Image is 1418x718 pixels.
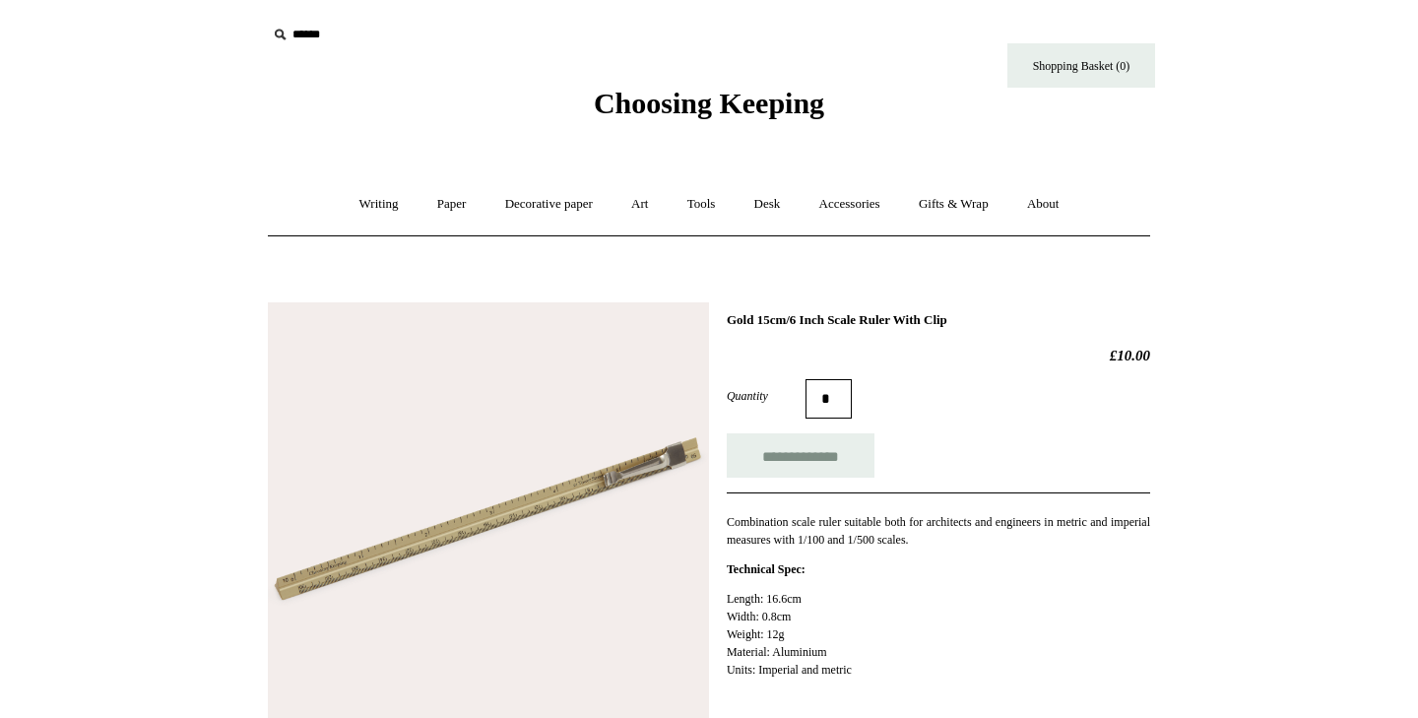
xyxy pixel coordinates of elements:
[737,178,799,230] a: Desk
[594,87,824,119] span: Choosing Keeping
[727,347,1150,364] h2: £10.00
[670,178,734,230] a: Tools
[802,178,898,230] a: Accessories
[419,178,484,230] a: Paper
[727,513,1150,549] p: Combination scale ruler suitable both for architects and engineers in metric and imperial measure...
[594,102,824,116] a: Choosing Keeping
[342,178,417,230] a: Writing
[727,312,1150,328] h1: Gold 15cm/6 Inch Scale Ruler With Clip
[1009,178,1077,230] a: About
[487,178,611,230] a: Decorative paper
[727,387,806,405] label: Quantity
[901,178,1006,230] a: Gifts & Wrap
[727,590,1150,679] p: Length: 16.6cm Width: 0.8cm Weight: 12g Material: Aluminium Units: Imperial and metric
[613,178,666,230] a: Art
[1007,43,1155,88] a: Shopping Basket (0)
[727,562,806,576] strong: Technical Spec:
